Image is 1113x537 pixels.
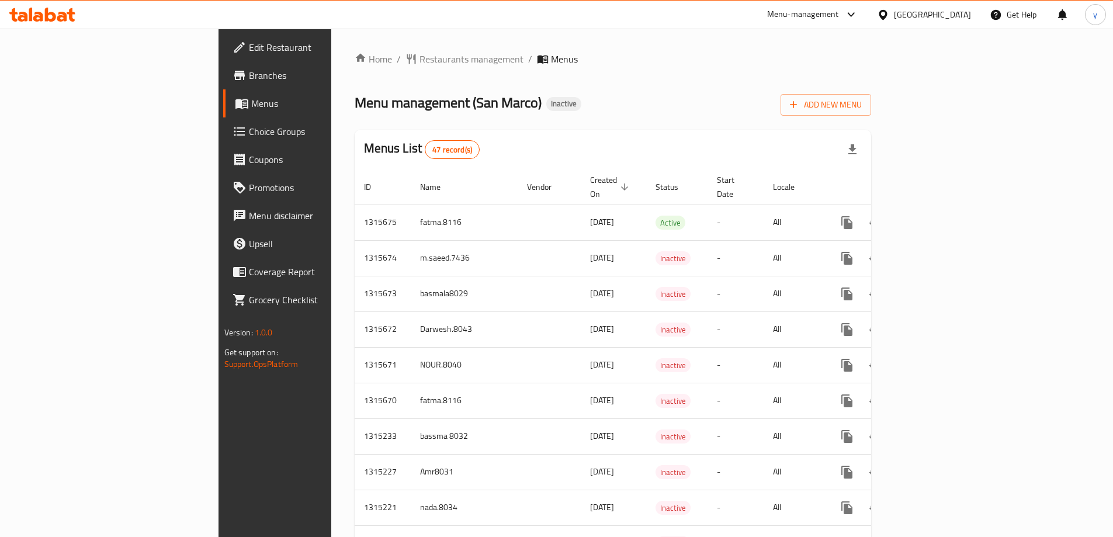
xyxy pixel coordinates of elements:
[656,180,694,194] span: Status
[411,311,518,347] td: Darwesh.8043
[833,494,861,522] button: more
[861,422,889,451] button: Change Status
[364,140,480,159] h2: Menus List
[861,494,889,522] button: Change Status
[833,244,861,272] button: more
[223,258,404,286] a: Coverage Report
[708,276,764,311] td: -
[425,140,480,159] div: Total records count
[249,181,395,195] span: Promotions
[717,173,750,201] span: Start Date
[590,393,614,408] span: [DATE]
[546,97,581,111] div: Inactive
[708,240,764,276] td: -
[790,98,862,112] span: Add New Menu
[590,464,614,479] span: [DATE]
[708,490,764,525] td: -
[861,244,889,272] button: Change Status
[249,237,395,251] span: Upsell
[528,52,532,66] li: /
[223,33,404,61] a: Edit Restaurant
[355,89,542,116] span: Menu management ( San Marco )
[364,180,386,194] span: ID
[894,8,971,21] div: [GEOGRAPHIC_DATA]
[590,500,614,515] span: [DATE]
[249,265,395,279] span: Coverage Report
[405,52,523,66] a: Restaurants management
[656,359,691,372] span: Inactive
[861,351,889,379] button: Change Status
[1093,8,1097,21] span: y
[764,205,824,240] td: All
[223,61,404,89] a: Branches
[590,357,614,372] span: [DATE]
[656,394,691,408] span: Inactive
[833,316,861,344] button: more
[861,458,889,486] button: Change Status
[419,52,523,66] span: Restaurants management
[411,383,518,418] td: fatma.8116
[708,454,764,490] td: -
[833,422,861,451] button: more
[255,325,273,340] span: 1.0.0
[656,358,691,372] div: Inactive
[551,52,578,66] span: Menus
[764,490,824,525] td: All
[764,347,824,383] td: All
[824,169,955,205] th: Actions
[411,276,518,311] td: basmala8029
[861,280,889,308] button: Change Status
[833,280,861,308] button: more
[411,205,518,240] td: fatma.8116
[590,214,614,230] span: [DATE]
[708,347,764,383] td: -
[249,209,395,223] span: Menu disclaimer
[590,286,614,301] span: [DATE]
[224,325,253,340] span: Version:
[527,180,567,194] span: Vendor
[656,251,691,265] div: Inactive
[411,418,518,454] td: bassma 8032
[590,250,614,265] span: [DATE]
[656,429,691,444] div: Inactive
[590,321,614,337] span: [DATE]
[223,145,404,174] a: Coupons
[224,356,299,372] a: Support.OpsPlatform
[249,153,395,167] span: Coupons
[764,418,824,454] td: All
[411,454,518,490] td: Amr8031
[833,351,861,379] button: more
[708,205,764,240] td: -
[764,383,824,418] td: All
[861,387,889,415] button: Change Status
[425,144,479,155] span: 47 record(s)
[355,52,872,66] nav: breadcrumb
[656,216,685,230] span: Active
[838,136,866,164] div: Export file
[656,465,691,479] div: Inactive
[656,287,691,301] span: Inactive
[708,383,764,418] td: -
[223,117,404,145] a: Choice Groups
[656,287,691,301] div: Inactive
[656,501,691,515] span: Inactive
[249,40,395,54] span: Edit Restaurant
[833,387,861,415] button: more
[861,209,889,237] button: Change Status
[249,68,395,82] span: Branches
[411,347,518,383] td: NOUR.8040
[420,180,456,194] span: Name
[223,286,404,314] a: Grocery Checklist
[656,252,691,265] span: Inactive
[546,99,581,109] span: Inactive
[708,418,764,454] td: -
[861,316,889,344] button: Change Status
[223,174,404,202] a: Promotions
[767,8,839,22] div: Menu-management
[251,96,395,110] span: Menus
[249,124,395,138] span: Choice Groups
[223,230,404,258] a: Upsell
